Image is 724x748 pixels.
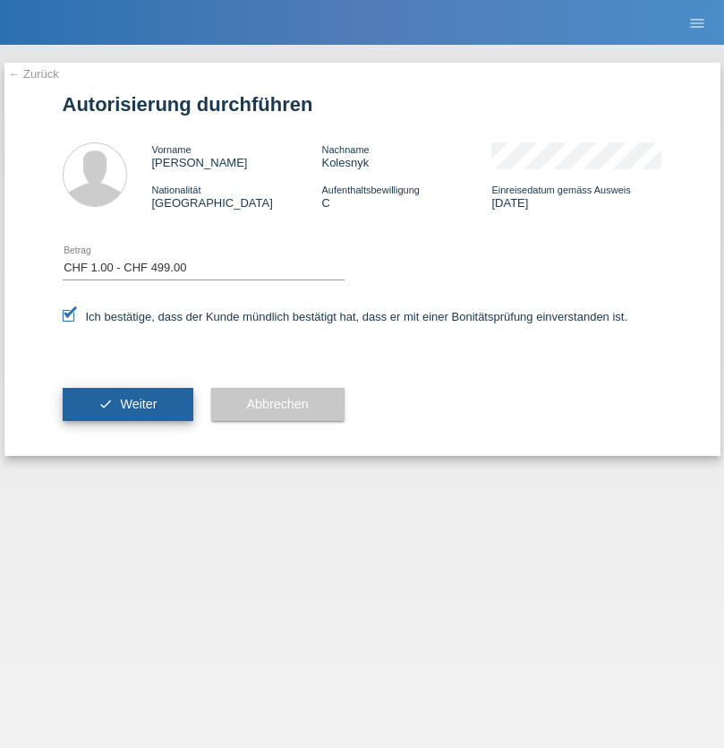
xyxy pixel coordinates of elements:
[63,388,193,422] button: check Weiter
[120,397,157,411] span: Weiter
[321,142,491,169] div: Kolesnyk
[152,185,201,195] span: Nationalität
[152,142,322,169] div: [PERSON_NAME]
[152,144,192,155] span: Vorname
[98,397,113,411] i: check
[247,397,309,411] span: Abbrechen
[491,185,630,195] span: Einreisedatum gemäss Ausweis
[688,14,706,32] i: menu
[679,17,715,28] a: menu
[321,183,491,210] div: C
[152,183,322,210] div: [GEOGRAPHIC_DATA]
[321,185,419,195] span: Aufenthaltsbewilligung
[9,67,59,81] a: ← Zurück
[63,93,662,116] h1: Autorisierung durchführen
[491,183,661,210] div: [DATE]
[211,388,345,422] button: Abbrechen
[321,144,369,155] span: Nachname
[63,310,628,323] label: Ich bestätige, dass der Kunde mündlich bestätigt hat, dass er mit einer Bonitätsprüfung einversta...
